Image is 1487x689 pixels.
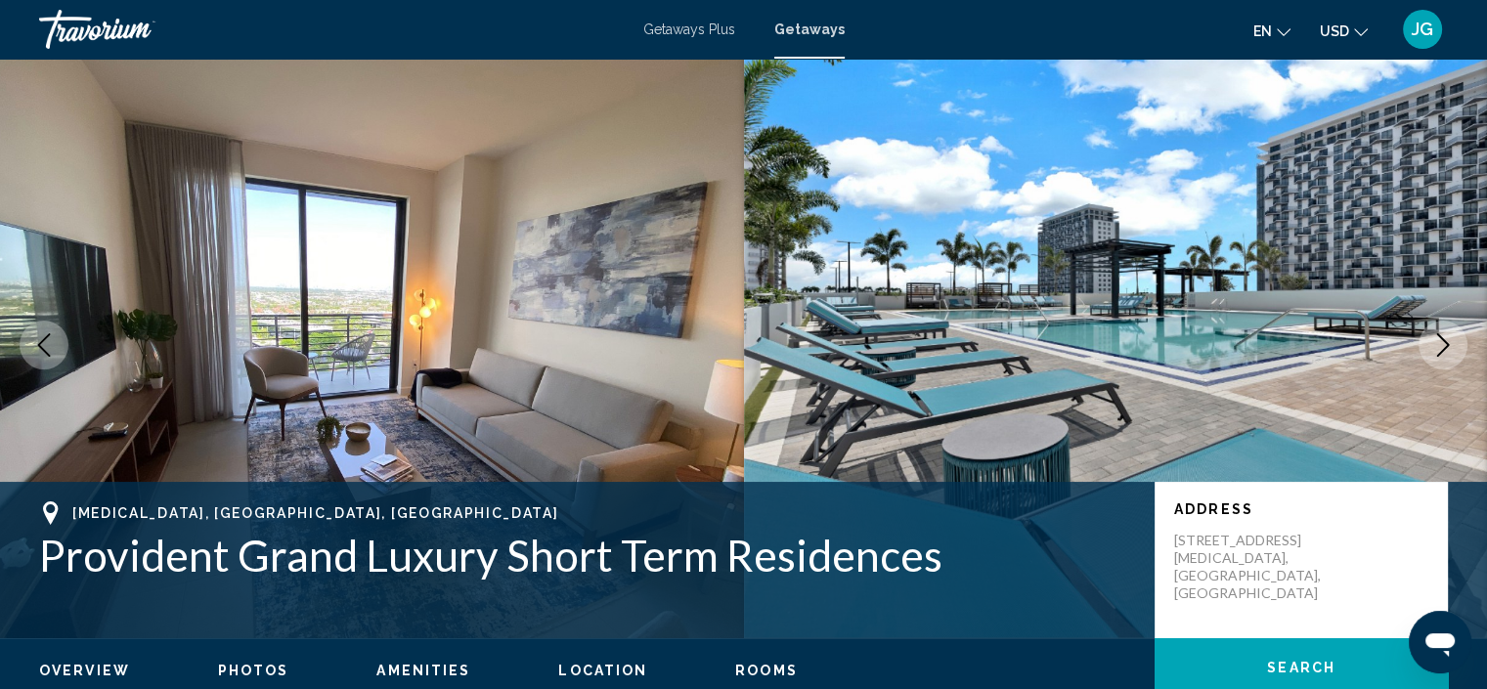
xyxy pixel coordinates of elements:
button: Overview [39,662,130,679]
button: Amenities [376,662,470,679]
p: [STREET_ADDRESS] [MEDICAL_DATA], [GEOGRAPHIC_DATA], [GEOGRAPHIC_DATA] [1174,532,1331,602]
button: User Menu [1397,9,1448,50]
a: Getaways [774,22,845,37]
span: JG [1412,20,1433,39]
button: Next image [1419,321,1467,369]
iframe: Button to launch messaging window [1409,611,1471,673]
button: Location [558,662,647,679]
span: Overview [39,663,130,678]
button: Change currency [1320,17,1368,45]
button: Rooms [735,662,798,679]
a: Travorium [39,10,624,49]
a: Getaways Plus [643,22,735,37]
span: Location [558,663,647,678]
span: Rooms [735,663,798,678]
span: Search [1267,661,1335,676]
button: Photos [218,662,289,679]
span: Photos [218,663,289,678]
span: USD [1320,23,1349,39]
span: en [1253,23,1272,39]
button: Previous image [20,321,68,369]
span: Amenities [376,663,470,678]
span: [MEDICAL_DATA], [GEOGRAPHIC_DATA], [GEOGRAPHIC_DATA] [72,505,558,521]
button: Change language [1253,17,1290,45]
p: Address [1174,501,1428,517]
h1: Provident Grand Luxury Short Term Residences [39,530,1135,581]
